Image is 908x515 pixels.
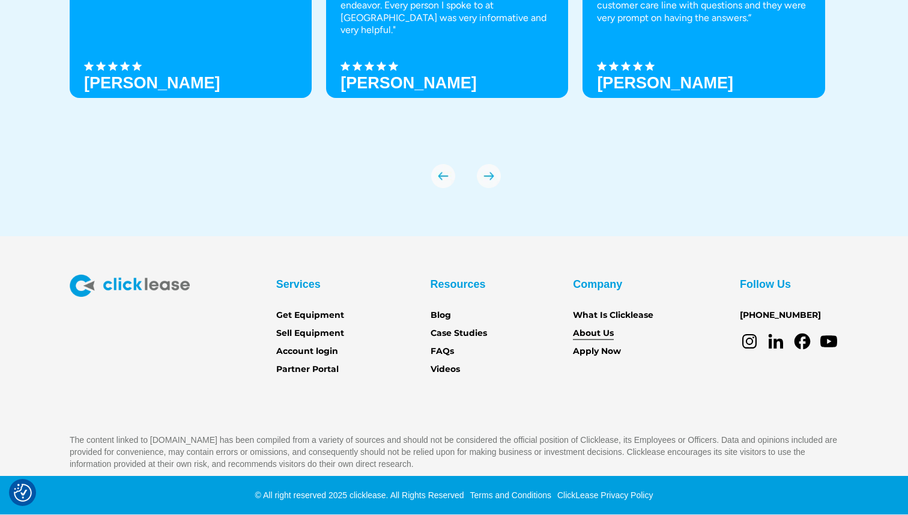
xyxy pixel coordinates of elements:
img: Revisit consent button [14,484,32,502]
img: Black star icon [597,61,607,71]
img: Black star icon [609,61,619,71]
a: FAQs [431,345,454,358]
p: The content linked to [DOMAIN_NAME] has been compiled from a variety of sources and should not be... [70,434,838,470]
div: next slide [477,164,501,188]
a: Videos [431,363,460,376]
a: Partner Portal [276,363,339,376]
a: Account login [276,345,338,358]
a: Case Studies [431,327,487,340]
a: Terms and Conditions [467,490,551,500]
h3: [PERSON_NAME] [84,74,220,92]
a: What Is Clicklease [573,309,653,322]
a: Apply Now [573,345,621,358]
a: [PHONE_NUMBER] [740,309,821,322]
a: Blog [431,309,451,322]
img: Black star icon [108,61,118,71]
img: arrow Icon [431,164,455,188]
img: Black star icon [365,61,374,71]
div: © All right reserved 2025 clicklease. All Rights Reserved [255,489,464,501]
div: Company [573,275,622,294]
img: Black star icon [645,61,655,71]
div: previous slide [431,164,455,188]
img: Black star icon [120,61,130,71]
img: arrow Icon [477,164,501,188]
img: Clicklease logo [70,275,190,297]
a: ClickLease Privacy Policy [554,490,653,500]
a: Sell Equipment [276,327,344,340]
div: Services [276,275,321,294]
strong: [PERSON_NAME] [340,74,477,92]
button: Consent Preferences [14,484,32,502]
img: Black star icon [340,61,350,71]
img: Black star icon [353,61,362,71]
img: Black star icon [132,61,142,71]
img: Black star icon [96,61,106,71]
a: Get Equipment [276,309,344,322]
div: Resources [431,275,486,294]
img: Black star icon [633,61,643,71]
img: Black star icon [621,61,631,71]
img: Black star icon [84,61,94,71]
a: About Us [573,327,614,340]
div: Follow Us [740,275,791,294]
h3: [PERSON_NAME] [597,74,733,92]
img: Black star icon [389,61,398,71]
img: Black star icon [377,61,386,71]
